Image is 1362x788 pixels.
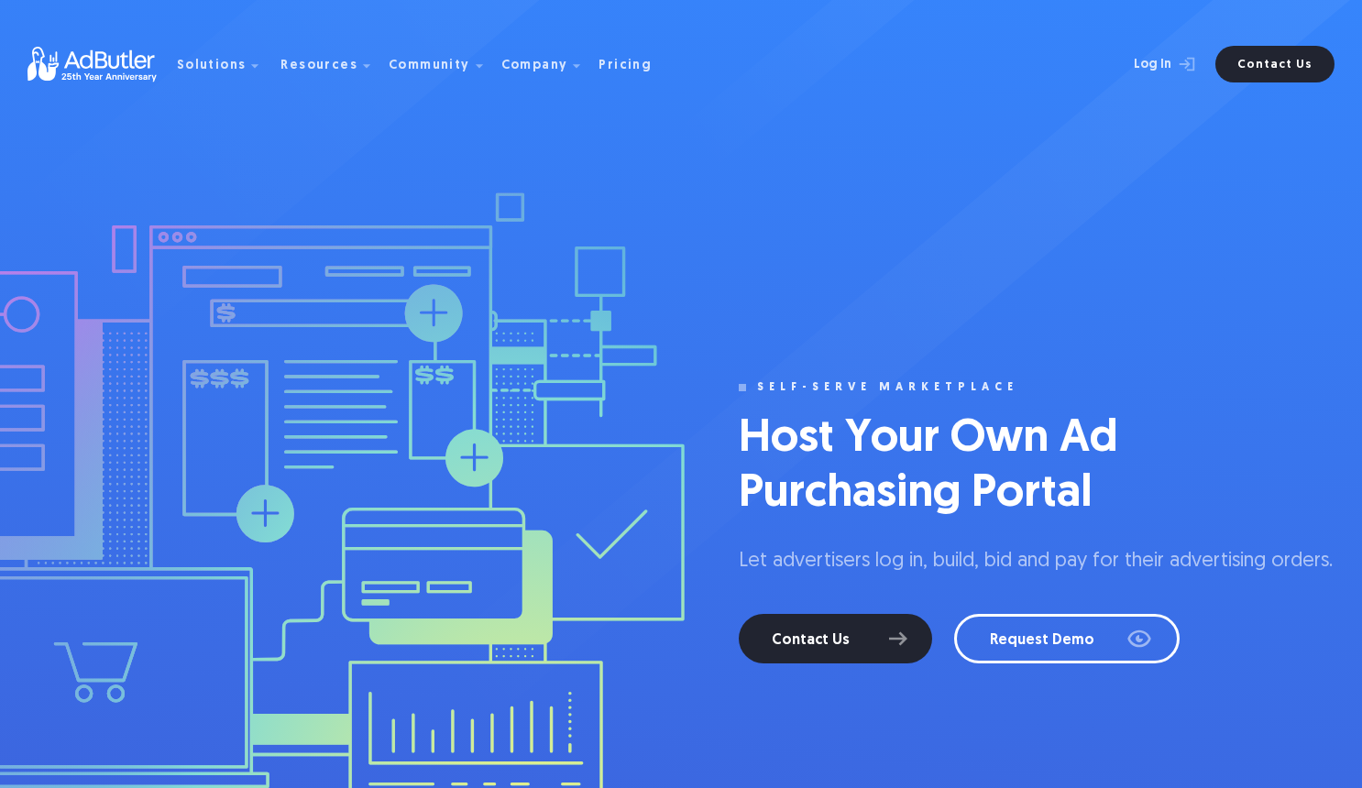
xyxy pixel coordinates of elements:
div: Community [389,60,470,72]
a: Contact Us [1215,46,1335,82]
a: Log In [1085,46,1204,82]
h1: Host Your Own Ad Purchasing Portal [739,412,1289,522]
a: Pricing [599,56,666,72]
div: Solutions [177,60,247,72]
div: Pricing [599,60,652,72]
p: Let advertisers log in, build, bid and pay for their advertising orders. [739,548,1333,576]
div: Resources [280,60,357,72]
a: Request Demo [954,614,1180,663]
div: SELF-SERVE MARKETPLACe [757,381,1018,394]
div: Company [501,60,568,72]
a: Contact Us [739,614,932,663]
